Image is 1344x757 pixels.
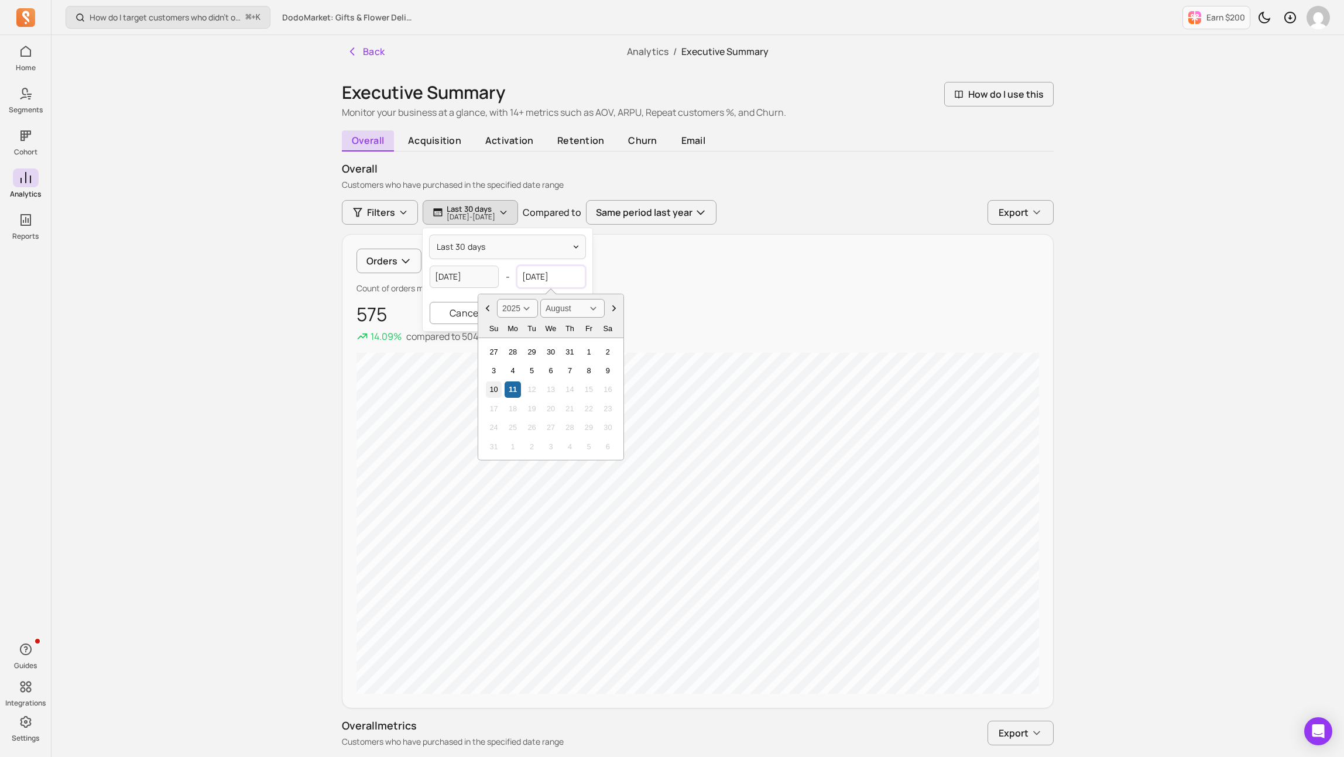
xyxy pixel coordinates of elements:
[505,363,520,378] div: Choose Monday, August 4th, 2025
[14,147,37,157] p: Cohort
[430,302,501,324] button: Cancel
[342,718,564,734] p: Overall metrics
[356,353,1039,694] canvas: chart
[543,419,558,435] div: Not available Wednesday, August 27th, 2025
[430,235,585,259] button: last 30 days
[342,200,418,225] button: Filters
[543,344,558,360] div: Choose Wednesday, July 30th, 2025
[600,419,616,435] div: Not available Saturday, August 30th, 2025
[486,321,502,336] div: Sunday
[356,283,1039,294] p: Count of orders made in the specified date range.
[681,45,769,58] span: Executive Summary
[90,12,241,23] p: How do I target customers who didn’t open or click a campaign?
[505,381,520,397] div: Choose Monday, August 11th, 2025
[600,344,616,360] div: Choose Saturday, August 2nd, 2025
[437,241,486,253] span: last 30 days
[342,736,564,748] p: Customers who have purchased in the specified date range
[1253,6,1276,29] button: Toggle dark mode
[581,363,596,378] div: Choose Friday, August 8th, 2025
[478,294,624,460] div: Choose Date
[256,13,260,22] kbd: K
[988,200,1054,225] button: Export
[462,330,478,343] span: 504
[9,105,43,115] p: Segments
[581,344,596,360] div: Choose Friday, August 1st, 2025
[586,200,716,225] button: Same period last year
[543,401,558,417] div: Not available Wednesday, August 20th, 2025
[944,82,1054,106] button: How do I use this
[423,200,518,225] button: Last 30 days[DATE]-[DATE]
[486,381,502,397] div: Choose Sunday, August 10th, 2025
[619,130,667,150] span: churn
[1206,12,1245,23] p: Earn $200
[505,439,520,455] div: Not available Monday, September 1st, 2025
[524,419,540,435] div: Not available Tuesday, August 26th, 2025
[12,734,39,743] p: Settings
[356,304,1039,325] p: 575
[505,401,520,417] div: Not available Monday, August 18th, 2025
[524,344,540,360] div: Choose Tuesday, July 29th, 2025
[342,179,1054,191] p: Customers who have purchased in the specified date range
[447,204,495,214] p: Last 30 days
[486,344,502,360] div: Choose Sunday, July 27th, 2025
[524,401,540,417] div: Not available Tuesday, August 19th, 2025
[524,363,540,378] div: Choose Tuesday, August 5th, 2025
[486,439,502,455] div: Not available Sunday, August 31st, 2025
[342,105,786,119] p: Monitor your business at a glance, with 14+ metrics such as AOV, ARPU, Repeat customers %, and Ch...
[524,381,540,397] div: Not available Tuesday, August 12th, 2025
[5,698,46,708] p: Integrations
[430,266,499,288] input: yyyy-mm-dd
[562,344,578,360] div: Choose Thursday, July 31st, 2025
[671,130,715,150] span: email
[562,439,578,455] div: Not available Thursday, September 4th, 2025
[66,6,270,29] button: How do I target customers who didn’t open or click a campaign?⌘+K
[482,342,619,456] div: Month August, 2025
[246,11,260,23] span: +
[627,45,668,58] a: Analytics
[282,12,414,23] span: DodoMarket: Gifts & Flower Delivery [GEOGRAPHIC_DATA]
[600,321,616,336] div: Saturday
[1307,6,1330,29] img: avatar
[581,439,596,455] div: Not available Friday, September 5th, 2025
[486,363,502,378] div: Choose Sunday, August 3rd, 2025
[342,130,394,152] span: overall
[581,401,596,417] div: Not available Friday, August 22nd, 2025
[447,214,495,221] p: [DATE] - [DATE]
[475,130,543,150] span: activation
[245,11,252,25] kbd: ⌘
[524,321,540,336] div: Tuesday
[505,344,520,360] div: Choose Monday, July 28th, 2025
[600,439,616,455] div: Not available Saturday, September 6th, 2025
[543,381,558,397] div: Not available Wednesday, August 13th, 2025
[14,661,37,670] p: Guides
[988,721,1054,745] button: Export
[1182,6,1250,29] button: Earn $200
[342,161,1054,177] p: overall
[505,321,520,336] div: Monday
[506,270,510,284] span: -
[399,130,471,150] span: acquisition
[1304,717,1332,745] div: Open Intercom Messenger
[581,381,596,397] div: Not available Friday, August 15th, 2025
[581,321,596,336] div: Friday
[10,190,41,199] p: Analytics
[275,7,421,28] button: DodoMarket: Gifts & Flower Delivery [GEOGRAPHIC_DATA]
[543,439,558,455] div: Not available Wednesday, September 3rd, 2025
[600,381,616,397] div: Not available Saturday, August 16th, 2025
[505,419,520,435] div: Not available Monday, August 25th, 2025
[548,130,614,150] span: retention
[524,439,540,455] div: Not available Tuesday, September 2nd, 2025
[367,205,395,219] span: Filters
[342,40,390,63] button: Back
[523,205,581,219] p: Compared to
[562,321,578,336] div: Thursday
[668,45,681,58] span: /
[999,205,1028,219] span: Export
[543,363,558,378] div: Choose Wednesday, August 6th, 2025
[600,363,616,378] div: Choose Saturday, August 9th, 2025
[406,329,574,343] p: compared to during [DATE] - [DATE]
[999,726,1028,740] span: Export
[562,381,578,397] div: Not available Thursday, August 14th, 2025
[12,232,39,241] p: Reports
